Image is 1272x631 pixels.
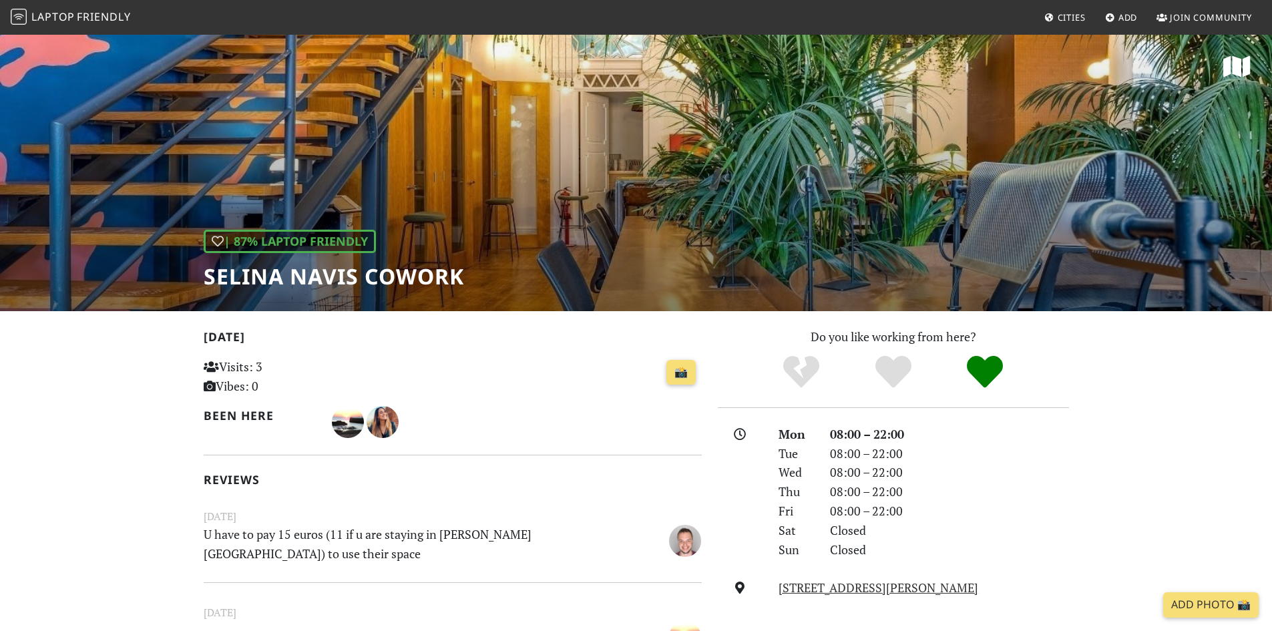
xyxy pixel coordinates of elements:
div: Tue [771,444,821,463]
p: U have to pay 15 euros (11 if u are staying in [PERSON_NAME][GEOGRAPHIC_DATA]) to use their space [196,525,624,564]
span: Fernanda Nicolini von Pfuhl [367,413,399,429]
a: Cities [1039,5,1091,29]
small: [DATE] [196,508,710,525]
span: Laptop [31,9,75,24]
div: Sun [771,540,821,560]
div: 08:00 – 22:00 [822,444,1077,463]
div: Thu [771,482,821,501]
div: Closed [822,540,1077,560]
span: Danilo Aleixo [669,531,701,547]
h2: Reviews [204,473,702,487]
div: 08:00 – 22:00 [822,425,1077,444]
span: Add [1118,11,1138,23]
div: Closed [822,521,1077,540]
div: 08:00 – 22:00 [822,463,1077,482]
div: 08:00 – 22:00 [822,501,1077,521]
div: Sat [771,521,821,540]
img: 3143-nuno.jpg [332,406,364,438]
div: Fri [771,501,821,521]
a: 📸 [666,360,696,385]
img: LaptopFriendly [11,9,27,25]
a: Join Community [1151,5,1257,29]
div: | 87% Laptop Friendly [204,230,376,253]
span: Friendly [77,9,130,24]
a: LaptopFriendly LaptopFriendly [11,6,131,29]
h2: [DATE] [204,330,702,349]
img: 2664-fernanda.jpg [367,406,399,438]
a: Add [1100,5,1143,29]
img: 5096-danilo.jpg [669,525,701,557]
a: Add Photo 📸 [1163,592,1259,618]
div: Yes [847,354,939,391]
div: Mon [771,425,821,444]
h1: Selina Navis CoWork [204,264,464,289]
div: Definitely! [939,354,1031,391]
a: [STREET_ADDRESS][PERSON_NAME] [779,580,978,596]
small: [DATE] [196,604,710,621]
div: No [755,354,847,391]
span: Join Community [1170,11,1252,23]
p: Visits: 3 Vibes: 0 [204,357,359,396]
span: Nuno [332,413,367,429]
div: Wed [771,463,821,482]
p: Do you like working from here? [718,327,1069,347]
h2: Been here [204,409,316,423]
span: Cities [1058,11,1086,23]
div: 08:00 – 22:00 [822,482,1077,501]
